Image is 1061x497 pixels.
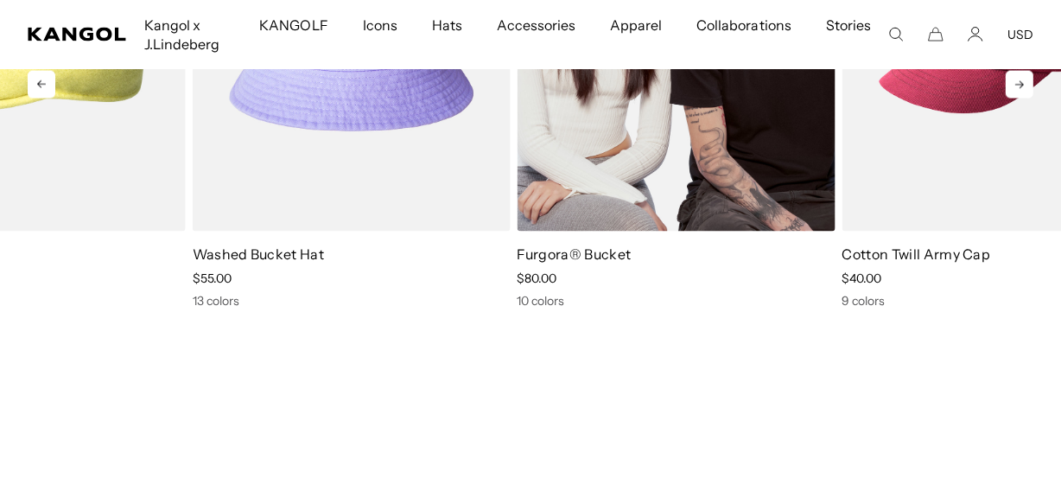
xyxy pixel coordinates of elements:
[193,294,511,309] div: 13 colors
[842,246,991,264] a: Cotton Twill Army Cap
[1007,27,1033,42] button: USD
[928,27,943,42] button: Cart
[842,271,882,287] span: $40.00
[518,246,632,264] a: Furgora® Bucket
[193,271,232,287] span: $55.00
[518,294,835,309] div: 10 colors
[518,271,557,287] span: $80.00
[968,27,983,42] a: Account
[888,27,904,42] summary: Search here
[193,246,324,264] a: Washed Bucket Hat
[28,28,127,41] a: Kangol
